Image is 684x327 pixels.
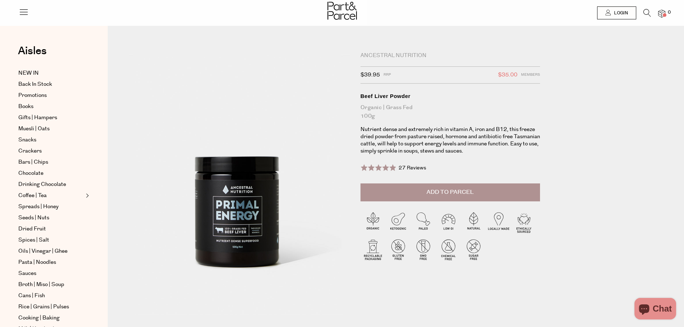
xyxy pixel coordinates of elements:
[18,236,84,244] a: Spices | Salt
[18,258,56,267] span: Pasta | Noodles
[18,69,84,78] a: NEW IN
[18,180,84,189] a: Drinking Chocolate
[18,169,43,178] span: Chocolate
[18,147,84,155] a: Crackers
[498,70,517,80] span: $35.00
[18,225,84,233] a: Dried Fruit
[427,188,474,196] span: Add to Parcel
[383,70,391,80] span: RRP
[18,191,84,200] a: Coffee | Tea
[612,10,628,16] span: Login
[360,183,540,201] button: Add to Parcel
[18,158,48,167] span: Bars | Chips
[18,303,84,311] a: Rice | Grains | Pulses
[658,10,665,17] a: 0
[18,269,84,278] a: Sauces
[360,237,386,262] img: P_P-ICONS-Live_Bec_V11_Recyclable_Packaging.svg
[18,214,84,222] a: Seeds | Nuts
[18,291,45,300] span: Cans | Fish
[436,210,461,235] img: P_P-ICONS-Live_Bec_V11_Low_Gi.svg
[18,91,84,100] a: Promotions
[18,147,42,155] span: Crackers
[18,280,64,289] span: Broth | Miso | Soup
[18,202,84,211] a: Spreads | Honey
[18,102,84,111] a: Books
[18,158,84,167] a: Bars | Chips
[360,126,540,155] p: Nutrient dense and extremely rich in vitamin A, iron and B12, this freeze dried powder from pastu...
[18,291,84,300] a: Cans | Fish
[360,93,540,100] div: Beef Liver Powder
[399,164,426,172] span: 27 Reviews
[18,191,47,200] span: Coffee | Tea
[18,46,47,64] a: Aisles
[18,113,84,122] a: Gifts | Hampers
[18,258,84,267] a: Pasta | Noodles
[18,247,68,256] span: Oils | Vinegar | Ghee
[521,70,540,80] span: Members
[411,237,436,262] img: P_P-ICONS-Live_Bec_V11_GMO_Free.svg
[18,169,84,178] a: Chocolate
[511,210,536,235] img: P_P-ICONS-Live_Bec_V11_Ethically_Sourced.svg
[18,43,47,59] span: Aisles
[18,280,84,289] a: Broth | Miso | Soup
[18,269,36,278] span: Sauces
[360,103,540,121] div: Organic | Grass Fed 100g
[18,314,84,322] a: Cooking | Baking
[327,2,357,20] img: Part&Parcel
[386,237,411,262] img: P_P-ICONS-Live_Bec_V11_Gluten_Free.svg
[436,237,461,262] img: P_P-ICONS-Live_Bec_V11_Chemical_Free.svg
[597,6,636,19] a: Login
[18,202,59,211] span: Spreads | Honey
[632,298,678,321] inbox-online-store-chat: Shopify online store chat
[18,303,69,311] span: Rice | Grains | Pulses
[18,80,84,89] a: Back In Stock
[18,225,46,233] span: Dried Fruit
[18,125,50,133] span: Muesli | Oats
[129,55,350,315] img: Beef Liver Powder
[18,113,57,122] span: Gifts | Hampers
[360,70,380,80] span: $39.95
[18,314,60,322] span: Cooking | Baking
[18,247,84,256] a: Oils | Vinegar | Ghee
[18,236,49,244] span: Spices | Salt
[18,91,47,100] span: Promotions
[18,136,36,144] span: Snacks
[486,210,511,235] img: P_P-ICONS-Live_Bec_V11_Locally_Made_2.svg
[18,214,49,222] span: Seeds | Nuts
[18,69,39,78] span: NEW IN
[411,210,436,235] img: P_P-ICONS-Live_Bec_V11_Paleo.svg
[18,136,84,144] a: Snacks
[18,125,84,133] a: Muesli | Oats
[18,102,33,111] span: Books
[461,210,486,235] img: P_P-ICONS-Live_Bec_V11_Natural.svg
[360,210,386,235] img: P_P-ICONS-Live_Bec_V11_Organic.svg
[386,210,411,235] img: P_P-ICONS-Live_Bec_V11_Ketogenic.svg
[18,80,52,89] span: Back In Stock
[84,191,89,200] button: Expand/Collapse Coffee | Tea
[360,52,540,59] div: Ancestral Nutrition
[461,237,486,262] img: P_P-ICONS-Live_Bec_V11_Sugar_Free.svg
[666,9,673,16] span: 0
[18,180,66,189] span: Drinking Chocolate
